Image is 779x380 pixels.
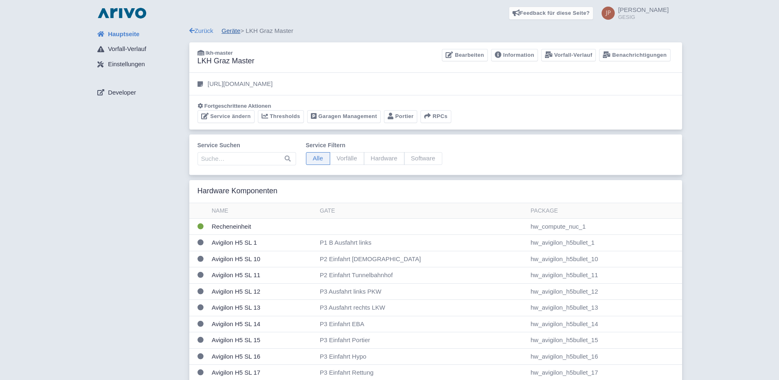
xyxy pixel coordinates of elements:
[91,42,189,57] a: Vorfall-Verlauf
[527,218,682,235] td: hw_compute_nuc_1
[96,7,148,20] img: logo
[208,79,273,89] p: [URL][DOMAIN_NAME]
[330,152,364,165] span: Vorfälle
[108,44,146,54] span: Vorfall-Verlauf
[198,223,204,229] i: OK
[442,49,487,62] a: Bearbeiten
[206,50,233,56] span: lkh-master
[222,27,241,34] a: Geräte
[258,110,304,123] a: Thresholds
[618,14,669,20] small: GESIG
[198,256,204,262] i: Status unbekannt
[209,203,317,219] th: Name
[198,353,204,359] i: Status unbekannt
[198,152,296,165] input: Suche…
[317,203,527,219] th: Gate
[317,235,527,251] td: P1 B Ausfahrt links
[209,251,317,267] td: Avigilon H5 SL 10
[384,110,417,123] a: Portier
[306,152,330,165] span: Alle
[317,300,527,316] td: P3 Ausfahrt rechts LKW
[527,316,682,332] td: hw_avigilon_h5bullet_14
[198,110,255,123] a: Service ändern
[527,300,682,316] td: hw_avigilon_h5bullet_13
[198,369,204,375] i: Status unbekannt
[597,7,669,20] a: [PERSON_NAME] GESIG
[209,300,317,316] td: Avigilon H5 SL 13
[198,288,204,294] i: Status unbekannt
[198,187,278,196] h3: Hardware Komponenten
[198,272,204,278] i: Status unbekannt
[306,141,442,150] label: Service filtern
[91,57,189,72] a: Einstellungen
[198,239,204,246] i: Status unbekannt
[209,218,317,235] td: Recheneinheit
[108,60,145,69] span: Einstellungen
[421,110,451,123] button: RPCs
[209,332,317,349] td: Avigilon H5 SL 15
[404,152,442,165] span: Software
[509,7,594,20] a: Feedback für diese Seite?
[599,49,670,62] a: Benachrichtigungen
[209,348,317,365] td: Avigilon H5 SL 16
[209,283,317,300] td: Avigilon H5 SL 12
[198,304,204,310] i: Status unbekannt
[307,110,381,123] a: Garagen Management
[491,49,538,62] a: Information
[108,30,140,39] span: Hauptseite
[541,49,596,62] a: Vorfall-Verlauf
[527,251,682,267] td: hw_avigilon_h5bullet_10
[527,332,682,349] td: hw_avigilon_h5bullet_15
[209,316,317,332] td: Avigilon H5 SL 14
[527,235,682,251] td: hw_avigilon_h5bullet_1
[198,337,204,343] i: Status unbekannt
[527,267,682,284] td: hw_avigilon_h5bullet_11
[91,26,189,42] a: Hauptseite
[317,316,527,332] td: P3 Einfahrt EBA
[198,141,296,150] label: Service suchen
[209,235,317,251] td: Avigilon H5 SL 1
[108,88,136,97] span: Developer
[527,283,682,300] td: hw_avigilon_h5bullet_12
[91,85,189,100] a: Developer
[317,267,527,284] td: P2 Einfahrt Tunnelbahnhof
[189,27,214,34] a: Zurück
[198,57,255,66] h3: LKH Graz Master
[189,26,682,36] div: > LKH Graz Master
[317,332,527,349] td: P3 Einfahrt Portier
[317,251,527,267] td: P2 Einfahrt [DEMOGRAPHIC_DATA]
[317,348,527,365] td: P3 Einfahrt Hypo
[205,103,271,109] span: Fortgeschrittene Aktionen
[209,267,317,284] td: Avigilon H5 SL 11
[364,152,404,165] span: Hardware
[618,6,669,13] span: [PERSON_NAME]
[527,203,682,219] th: Package
[317,283,527,300] td: P3 Ausfahrt links PKW
[527,348,682,365] td: hw_avigilon_h5bullet_16
[198,321,204,327] i: Status unbekannt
